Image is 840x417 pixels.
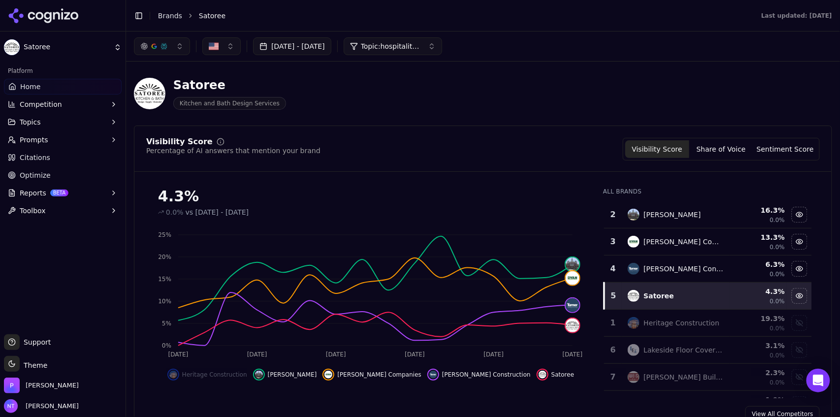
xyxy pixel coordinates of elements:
button: Competition [4,96,122,112]
tr: 3ryan companies[PERSON_NAME] Companies13.3%0.0%Hide ryan companies data [604,228,812,256]
span: Home [20,82,40,92]
div: 3.1 % [732,341,785,351]
div: Heritage Construction [644,318,719,328]
tspan: [DATE] [326,352,346,358]
div: 4.3% [158,188,583,205]
img: Nate Tower [4,399,18,413]
span: Satoree [551,371,574,379]
img: ryan companies [628,236,640,248]
div: Visibility Score [146,138,213,146]
span: Competition [20,99,62,109]
button: Visibility Score [625,140,689,158]
div: 1.9 % [732,395,785,405]
a: Home [4,79,122,95]
div: 6.3 % [732,259,785,269]
span: Heritage Construction [182,371,247,379]
img: mcgough [566,257,580,271]
button: Hide ryan companies data [323,369,421,381]
tspan: 0% [162,342,171,349]
div: Platform [4,63,122,79]
img: heritage construction [169,371,177,379]
span: Topics [20,117,41,127]
a: Citations [4,150,122,165]
img: lakeside floor coverings [628,344,640,356]
img: satoree [566,319,580,332]
div: 4.3 % [732,287,785,296]
nav: breadcrumb [158,11,742,21]
tspan: 5% [162,320,171,327]
img: mcgough [255,371,263,379]
tr: 4turner construction[PERSON_NAME] Construction6.3%0.0%Hide turner construction data [604,256,812,283]
img: turner construction [429,371,437,379]
div: 2 [608,209,618,221]
button: Hide mcgough data [792,207,808,223]
tspan: [DATE] [563,352,583,358]
a: Optimize [4,167,122,183]
span: Optimize [20,170,51,180]
img: turner construction [566,298,580,312]
tspan: 15% [158,276,171,283]
tr: 2mcgough[PERSON_NAME]16.3%0.0%Hide mcgough data [604,201,812,228]
tr: 7weis builders[PERSON_NAME] Builders2.3%0.0%Show weis builders data [604,364,812,391]
span: [PERSON_NAME] Companies [337,371,421,379]
div: 1 [608,317,618,329]
div: [PERSON_NAME] Companies [644,237,723,247]
tspan: [DATE] [247,352,267,358]
img: heritage construction [628,317,640,329]
button: Hide satoree data [792,288,808,304]
img: Perrill [4,378,20,393]
span: 0.0% [770,216,785,224]
img: Satoree [4,39,20,55]
span: vs [DATE] - [DATE] [186,207,249,217]
span: Prompts [20,135,48,145]
span: Kitchen and Bath Design Services [173,97,286,110]
button: Show lakeside floor coverings data [792,342,808,358]
button: ReportsBETA [4,185,122,201]
img: mcgough [628,209,640,221]
tspan: 10% [158,298,171,305]
a: Brands [158,12,182,20]
tspan: [DATE] [168,352,189,358]
tspan: [DATE] [484,352,504,358]
button: Hide ryan companies data [792,234,808,250]
span: Theme [20,361,47,369]
span: 0.0% [770,379,785,386]
span: Satoree [199,11,226,21]
span: BETA [50,190,68,196]
button: Show huot construction data [792,396,808,412]
span: 0.0% [770,243,785,251]
div: 7 [608,371,618,383]
tspan: [DATE] [405,352,425,358]
div: Satoree [173,77,286,93]
button: Hide turner construction data [427,369,531,381]
button: Topics [4,114,122,130]
tr: 6lakeside floor coveringsLakeside Floor Coverings3.1%0.0%Show lakeside floor coverings data [604,337,812,364]
div: 19.3 % [732,314,785,323]
tr: 1heritage constructionHeritage Construction19.3%0.0%Show heritage construction data [604,310,812,337]
img: Satoree [134,78,165,109]
div: [PERSON_NAME] [644,210,701,220]
button: Open organization switcher [4,378,79,393]
span: 0.0% [770,324,785,332]
button: Hide mcgough data [253,369,317,381]
span: Toolbox [20,206,46,216]
span: 0.0% [770,270,785,278]
img: turner construction [628,263,640,275]
div: 5 [609,290,618,302]
div: Percentage of AI answers that mention your brand [146,146,321,156]
div: 3 [608,236,618,248]
div: Last updated: [DATE] [761,12,832,20]
img: ryan companies [566,271,580,285]
span: [PERSON_NAME] [268,371,317,379]
div: 2.3 % [732,368,785,378]
span: Citations [20,153,50,162]
button: Open user button [4,399,79,413]
span: Perrill [26,381,79,390]
span: Support [20,337,51,347]
tspan: 25% [158,231,171,238]
button: Hide turner construction data [792,261,808,277]
button: Toolbox [4,203,122,219]
div: [PERSON_NAME] Builders [644,372,723,382]
button: Show heritage construction data [167,369,247,381]
span: [PERSON_NAME] Construction [442,371,531,379]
